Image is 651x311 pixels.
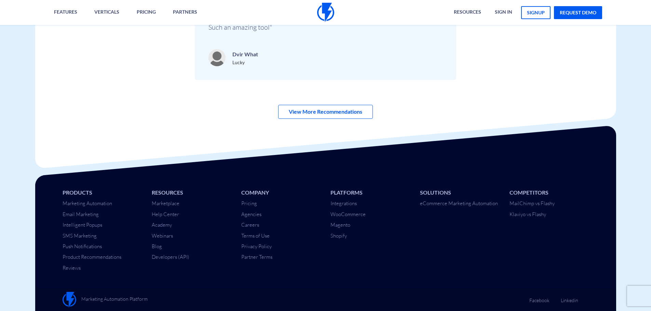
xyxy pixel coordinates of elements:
a: Klaviyo vs Flashy [510,211,546,217]
a: eCommerce Marketing Automation [420,200,498,207]
a: Facebook [529,292,550,304]
a: Intelligent Popups [63,222,102,228]
a: Academy [152,222,172,228]
a: Privacy Policy [241,243,272,250]
a: Marketing Automation Platform [63,292,148,308]
li: Solutions [420,189,499,197]
a: Careers [241,222,259,228]
li: Products [63,189,142,197]
a: Product Recommendations [63,254,121,260]
a: Shopify [330,232,347,239]
a: MailChimp vs Flashy [510,200,555,207]
a: SMS Marketing [63,232,97,239]
li: Platforms [330,189,410,197]
a: View More Recommendations [278,105,373,119]
a: Developers (API) [152,254,189,260]
a: Linkedin [561,292,578,304]
li: Competitors [510,189,589,197]
a: Blog [152,243,162,250]
a: Reviews [63,265,81,271]
a: Agencies [241,211,261,217]
a: Help Center [152,211,179,217]
a: request demo [554,6,602,19]
li: Company [241,189,321,197]
a: Terms of Use [241,232,270,239]
a: Partner Terms [241,254,272,260]
img: Flashy [63,292,76,308]
a: Marketing Automation [63,200,112,207]
a: Email Marketing [63,211,99,217]
p: Dvir What [232,50,258,59]
a: WooCommerce [330,211,366,217]
a: Integrations [330,200,357,207]
span: Lucky [232,59,245,65]
li: Resources [152,189,231,197]
a: Magento [330,222,350,228]
a: Push Notifications [63,243,102,250]
a: Webinars [152,232,173,239]
a: Marketplace [152,200,179,207]
a: signup [521,6,551,19]
a: Pricing [241,200,257,207]
img: unknown-user.jpg [208,49,226,66]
